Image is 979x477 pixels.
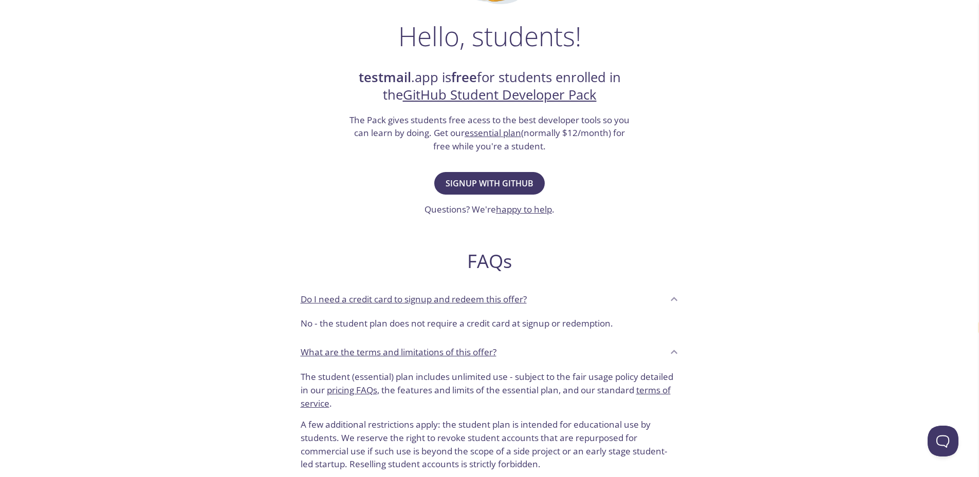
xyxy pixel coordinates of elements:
p: What are the terms and limitations of this offer? [301,346,496,359]
div: Do I need a credit card to signup and redeem this offer? [292,285,687,313]
p: A few additional restrictions apply: the student plan is intended for educational use by students... [301,410,679,471]
a: pricing FAQs [327,384,377,396]
p: No - the student plan does not require a credit card at signup or redemption. [301,317,679,330]
span: Signup with GitHub [446,176,533,190]
h2: .app is for students enrolled in the [348,69,631,104]
a: GitHub Student Developer Pack [403,86,597,104]
div: Do I need a credit card to signup and redeem this offer? [292,313,687,338]
iframe: Help Scout Beacon - Open [928,426,958,456]
p: The student (essential) plan includes unlimited use - subject to the fair usage policy detailed i... [301,370,679,410]
button: Signup with GitHub [434,172,545,195]
h2: FAQs [292,250,687,273]
a: terms of service [301,384,671,409]
strong: testmail [359,68,411,86]
div: What are the terms and limitations of this offer? [292,338,687,366]
p: Do I need a credit card to signup and redeem this offer? [301,293,527,306]
h3: The Pack gives students free acess to the best developer tools so you can learn by doing. Get our... [348,113,631,153]
a: happy to help [496,203,552,215]
h1: Hello, students! [398,21,581,51]
a: essential plan [465,127,521,139]
strong: free [451,68,477,86]
h3: Questions? We're . [424,203,555,216]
